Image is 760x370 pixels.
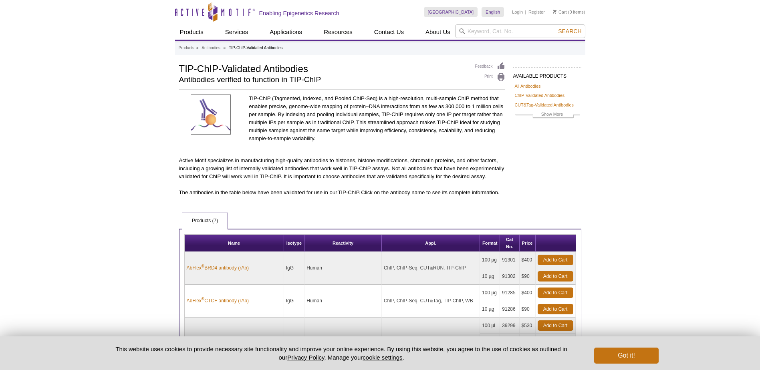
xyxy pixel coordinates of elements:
[515,111,580,120] a: Show More
[382,285,480,318] td: ChIP, ChIP-Seq, CUT&Tag, TIP-ChIP, WB
[284,285,305,318] td: IgG
[480,268,500,285] td: 10 µg
[202,297,204,301] sup: ®
[175,24,208,40] a: Products
[553,10,556,14] img: Your Cart
[520,252,536,268] td: $400
[538,304,573,314] a: Add to Cart
[515,82,541,90] a: All Antibodies
[520,301,536,318] td: $90
[480,318,500,334] td: 100 µl
[480,301,500,318] td: 10 µg
[520,235,536,252] th: Price
[179,189,505,197] p: The antibodies in the table below have been validated for use in our TIP-ChIP. Click on the antib...
[304,285,382,318] td: Human
[556,28,584,35] button: Search
[185,235,284,252] th: Name
[520,334,536,350] td: $130
[259,10,339,17] h2: Enabling Epigenetics Research
[500,334,519,350] td: 39300
[500,318,519,334] td: 39299
[538,320,573,331] a: Add to Cart
[202,44,220,52] a: Antibodies
[558,28,581,34] span: Search
[500,235,519,252] th: Cat No.
[284,318,305,367] td: Serum
[202,264,204,268] sup: ®
[421,24,455,40] a: About Us
[515,92,565,99] a: ChIP-Validated Antibodies
[369,24,409,40] a: Contact Us
[382,235,480,252] th: Appl.
[191,95,231,135] img: TIP-ChIP
[224,46,226,50] li: »
[182,213,228,229] a: Products (7)
[520,318,536,334] td: $530
[500,252,519,268] td: 91301
[515,101,574,109] a: CUT&Tag-Validated Antibodies
[594,348,658,364] button: Got it!
[196,46,199,50] li: »
[220,24,253,40] a: Services
[480,285,500,301] td: 100 µg
[229,46,282,50] li: TIP-ChIP-Validated Antibodies
[287,354,324,361] a: Privacy Policy
[520,285,536,301] td: $400
[102,345,581,362] p: This website uses cookies to provide necessary site functionality and improve your online experie...
[382,252,480,285] td: ChIP, ChIP-Seq, CUT&RUN, TIP-ChIP
[319,24,357,40] a: Resources
[179,62,467,74] h1: TIP-ChIP-Validated Antibodies
[304,252,382,285] td: Human
[480,252,500,268] td: 100 µg
[424,7,478,17] a: [GEOGRAPHIC_DATA]
[265,24,307,40] a: Applications
[538,255,573,265] a: Add to Cart
[512,9,523,15] a: Login
[525,7,526,17] li: |
[475,62,505,71] a: Feedback
[179,157,505,181] p: Active Motif specializes in manufacturing high-quality antibodies to histones, histone modificati...
[500,268,519,285] td: 91302
[249,95,505,143] p: TIP-ChIP (Tagmented, Indexed, and Pooled ChIP-Seq) is a high-resolution, multi-sample ChIP method...
[284,252,305,285] td: IgG
[304,318,382,367] td: Wide Range Predicted
[553,7,585,17] li: (0 items)
[187,264,249,271] a: AbFlex®BRD4 antibody (rAb)
[304,235,382,252] th: Reactivity
[455,24,585,38] input: Keyword, Cat. No.
[538,288,573,298] a: Add to Cart
[480,235,500,252] th: Format
[500,285,519,301] td: 91285
[500,301,519,318] td: 91286
[513,67,581,81] h2: AVAILABLE PRODUCTS
[482,7,504,17] a: English
[179,44,194,52] a: Products
[284,235,305,252] th: Isotype
[538,271,573,282] a: Add to Cart
[187,297,249,304] a: AbFlex®CTCF antibody (rAb)
[480,334,500,350] td: 10 µl
[363,354,402,361] button: cookie settings
[553,9,567,15] a: Cart
[179,76,467,83] h2: Antibodies verified to function in TIP-ChIP
[382,318,480,367] td: ChIP, ChIP-Seq, TIP-ChIP, WB
[528,9,545,15] a: Register
[475,73,505,82] a: Print
[520,268,536,285] td: $90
